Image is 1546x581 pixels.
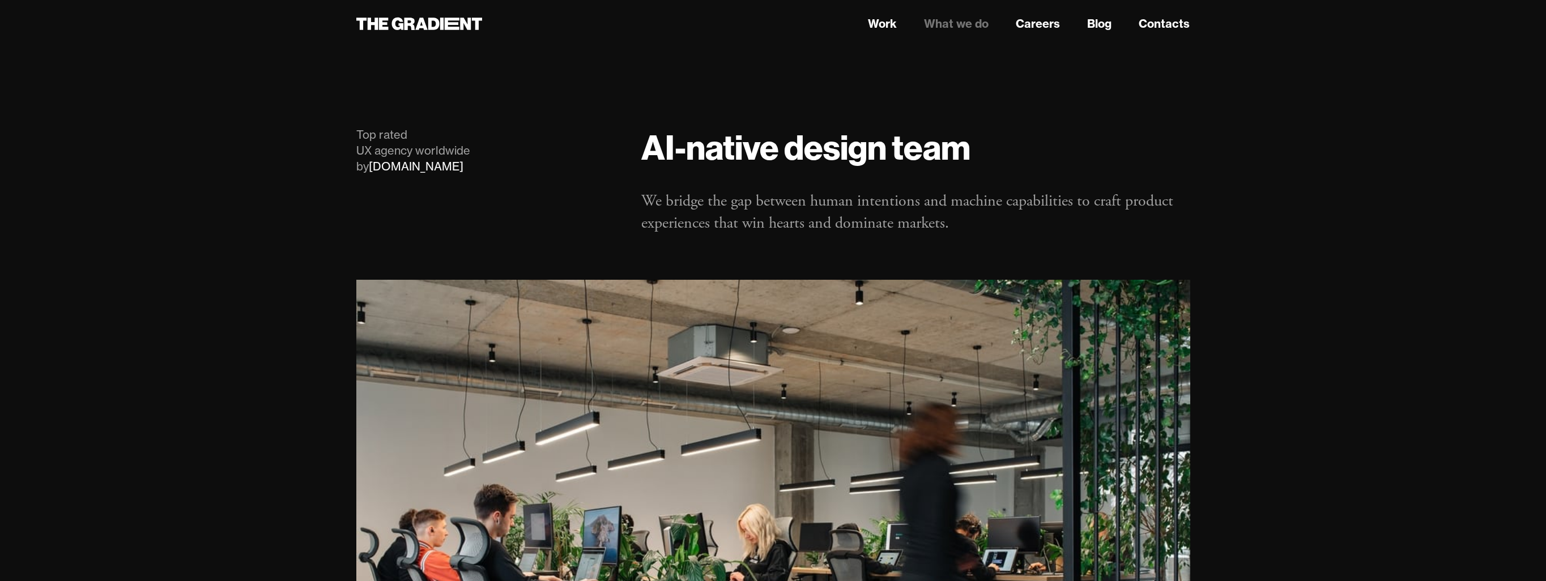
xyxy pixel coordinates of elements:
[924,15,989,32] a: What we do
[1087,15,1111,32] a: Blog
[369,159,463,173] a: [DOMAIN_NAME]
[641,127,1190,168] h1: AI-native design team
[868,15,897,32] a: Work
[1016,15,1060,32] a: Careers
[1139,15,1190,32] a: Contacts
[641,190,1190,234] p: We bridge the gap between human intentions and machine capabilities to craft product experiences ...
[356,127,619,174] div: Top rated UX agency worldwide by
